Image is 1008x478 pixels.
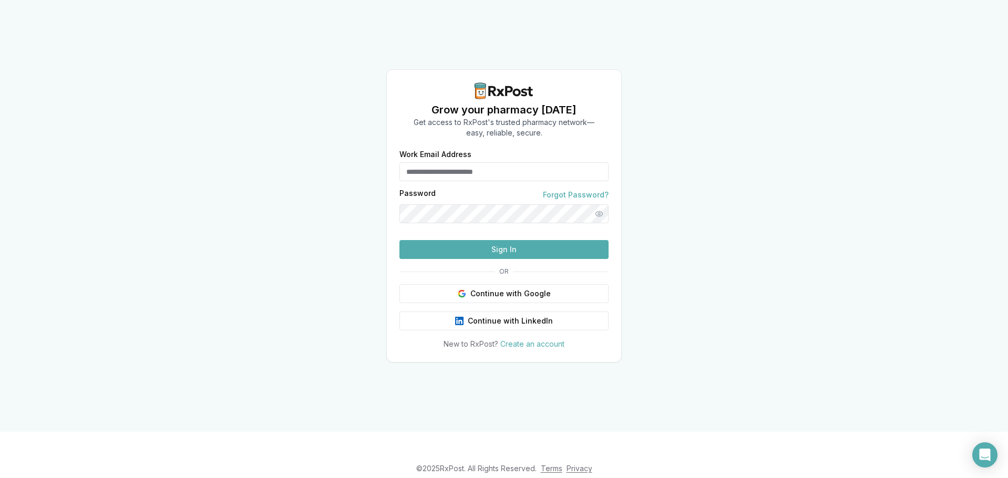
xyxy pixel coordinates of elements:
img: LinkedIn [455,317,464,325]
button: Sign In [399,240,609,259]
a: Privacy [567,464,592,473]
span: OR [495,267,513,276]
a: Create an account [500,339,564,348]
button: Continue with LinkedIn [399,311,609,330]
a: Forgot Password? [543,190,609,200]
a: Terms [541,464,562,473]
span: New to RxPost? [444,339,498,348]
img: RxPost Logo [470,82,538,99]
button: Continue with Google [399,284,609,303]
button: Show password [590,204,609,223]
img: Google [458,289,466,298]
p: Get access to RxPost's trusted pharmacy network— easy, reliable, secure. [414,117,594,138]
div: Open Intercom Messenger [972,442,997,467]
label: Work Email Address [399,151,609,158]
label: Password [399,190,436,200]
h1: Grow your pharmacy [DATE] [414,102,594,117]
